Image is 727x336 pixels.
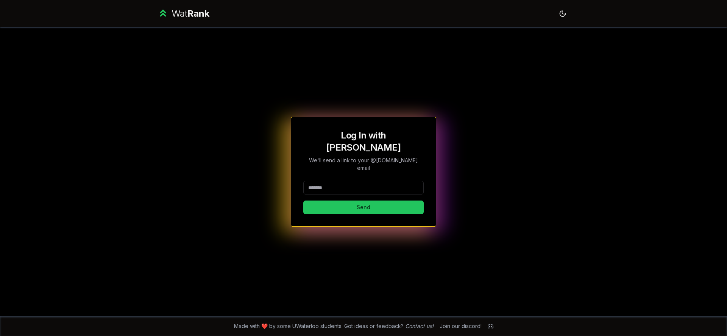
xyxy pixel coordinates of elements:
span: Rank [187,8,209,19]
a: WatRank [158,8,209,20]
a: Contact us! [405,323,434,329]
div: Wat [172,8,209,20]
button: Send [303,201,424,214]
span: Made with ❤️ by some UWaterloo students. Got ideas or feedback? [234,322,434,330]
h1: Log In with [PERSON_NAME] [303,129,424,154]
div: Join our discord! [440,322,482,330]
p: We'll send a link to your @[DOMAIN_NAME] email [303,157,424,172]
